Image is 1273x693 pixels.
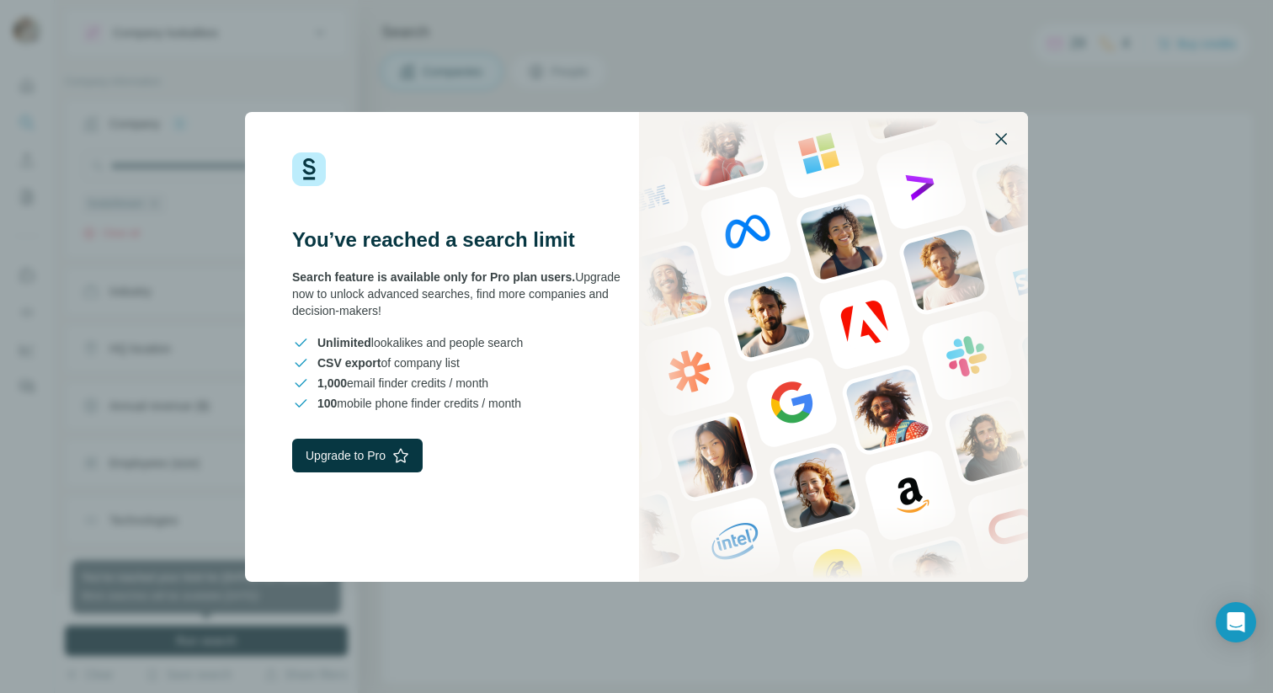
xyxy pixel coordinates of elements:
[317,395,521,412] span: mobile phone finder credits / month
[317,376,347,390] span: 1,000
[292,227,636,253] h3: You’ve reached a search limit
[317,397,337,410] span: 100
[292,152,326,186] img: Surfe Logo
[1216,602,1256,642] div: Open Intercom Messenger
[317,375,488,392] span: email finder credits / month
[292,439,423,472] button: Upgrade to Pro
[317,356,381,370] span: CSV export
[317,336,371,349] span: Unlimited
[292,270,575,284] span: Search feature is available only for Pro plan users.
[317,354,460,371] span: of company list
[639,112,1028,582] img: Surfe Stock Photo - showing people and technologies
[317,334,523,351] span: lookalikes and people search
[292,269,636,319] div: Upgrade now to unlock advanced searches, find more companies and decision-makers!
